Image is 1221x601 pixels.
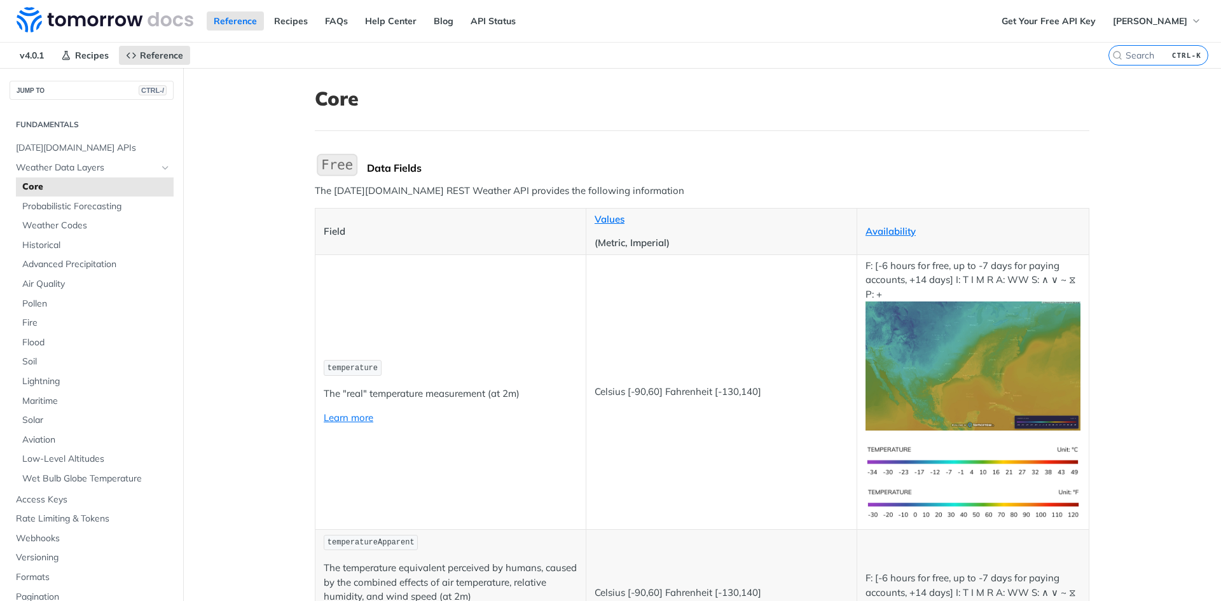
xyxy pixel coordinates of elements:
[328,364,378,373] span: temperature
[995,11,1103,31] a: Get Your Free API Key
[17,7,193,32] img: Tomorrow.io Weather API Docs
[16,255,174,274] a: Advanced Precipitation
[10,568,174,587] a: Formats
[16,551,170,564] span: Versioning
[16,162,157,174] span: Weather Data Layers
[22,453,170,466] span: Low-Level Altitudes
[16,352,174,371] a: Soil
[22,395,170,408] span: Maritime
[10,119,174,130] h2: Fundamentals
[464,11,523,31] a: API Status
[315,184,1089,198] p: The [DATE][DOMAIN_NAME] REST Weather API provides the following information
[866,225,916,237] a: Availability
[10,139,174,158] a: [DATE][DOMAIN_NAME] APIs
[866,497,1080,509] span: Expand image
[1113,15,1187,27] span: [PERSON_NAME]
[10,158,174,177] a: Weather Data LayersHide subpages for Weather Data Layers
[367,162,1089,174] div: Data Fields
[22,473,170,485] span: Wet Bulb Globe Temperature
[318,11,355,31] a: FAQs
[315,87,1089,110] h1: Core
[22,278,170,291] span: Air Quality
[328,538,415,547] span: temperatureApparent
[16,333,174,352] a: Flood
[22,434,170,446] span: Aviation
[1106,11,1208,31] button: [PERSON_NAME]
[10,529,174,548] a: Webhooks
[10,81,174,100] button: JUMP TOCTRL-/
[160,163,170,173] button: Hide subpages for Weather Data Layers
[324,225,577,239] p: Field
[16,494,170,506] span: Access Keys
[427,11,460,31] a: Blog
[139,85,167,95] span: CTRL-/
[22,239,170,252] span: Historical
[16,392,174,411] a: Maritime
[16,177,174,197] a: Core
[16,372,174,391] a: Lightning
[13,46,51,65] span: v4.0.1
[22,200,170,213] span: Probabilistic Forecasting
[22,375,170,388] span: Lightning
[595,586,848,600] p: Celsius [-90,60] Fahrenheit [-130,140]
[16,142,170,155] span: [DATE][DOMAIN_NAME] APIs
[16,469,174,488] a: Wet Bulb Globe Temperature
[1112,50,1122,60] svg: Search
[358,11,424,31] a: Help Center
[22,336,170,349] span: Flood
[1169,49,1204,62] kbd: CTRL-K
[16,431,174,450] a: Aviation
[16,216,174,235] a: Weather Codes
[22,414,170,427] span: Solar
[22,181,170,193] span: Core
[16,236,174,255] a: Historical
[16,450,174,469] a: Low-Level Altitudes
[10,509,174,528] a: Rate Limiting & Tokens
[16,411,174,430] a: Solar
[16,197,174,216] a: Probabilistic Forecasting
[10,548,174,567] a: Versioning
[22,258,170,271] span: Advanced Precipitation
[866,259,1080,431] p: F: [-6 hours for free, up to -7 days for paying accounts, +14 days] I: T I M R A: WW S: ∧ ∨ ~ ⧖ P: +
[595,385,848,399] p: Celsius [-90,60] Fahrenheit [-130,140]
[22,219,170,232] span: Weather Codes
[16,571,170,584] span: Formats
[267,11,315,31] a: Recipes
[75,50,109,61] span: Recipes
[207,11,264,31] a: Reference
[324,411,373,424] a: Learn more
[119,46,190,65] a: Reference
[324,387,577,401] p: The "real" temperature measurement (at 2m)
[866,359,1080,371] span: Expand image
[16,513,170,525] span: Rate Limiting & Tokens
[16,532,170,545] span: Webhooks
[595,213,624,225] a: Values
[22,298,170,310] span: Pollen
[140,50,183,61] span: Reference
[16,314,174,333] a: Fire
[10,490,174,509] a: Access Keys
[54,46,116,65] a: Recipes
[16,294,174,314] a: Pollen
[22,356,170,368] span: Soil
[16,275,174,294] a: Air Quality
[22,317,170,329] span: Fire
[866,454,1080,466] span: Expand image
[595,236,848,251] p: (Metric, Imperial)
